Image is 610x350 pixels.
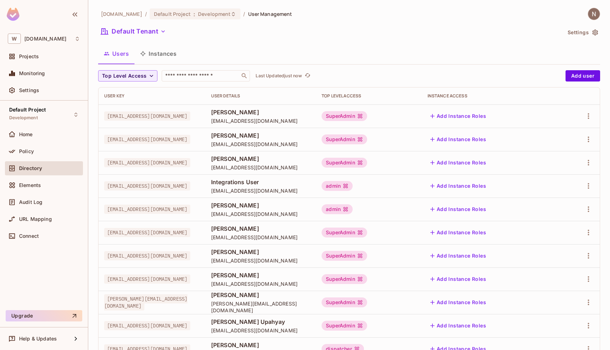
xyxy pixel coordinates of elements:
span: [PERSON_NAME][EMAIL_ADDRESS][DOMAIN_NAME] [211,300,310,314]
span: [PERSON_NAME] [211,155,310,163]
button: Add Instance Roles [427,273,489,285]
span: [EMAIL_ADDRESS][DOMAIN_NAME] [104,181,190,191]
div: User Details [211,93,310,99]
span: Projects [19,54,39,59]
span: Policy [19,149,34,154]
img: SReyMgAAAABJRU5ErkJggg== [7,8,19,21]
span: [PERSON_NAME][EMAIL_ADDRESS][DOMAIN_NAME] [104,294,187,310]
span: [EMAIL_ADDRESS][DOMAIN_NAME] [104,111,190,121]
button: Add user [566,70,600,82]
span: [EMAIL_ADDRESS][DOMAIN_NAME] [211,187,310,194]
span: [EMAIL_ADDRESS][DOMAIN_NAME] [104,321,190,330]
span: Click to refresh data [302,72,312,80]
span: [EMAIL_ADDRESS][DOMAIN_NAME] [104,158,190,167]
div: admin [322,181,353,191]
p: Last Updated just now [256,73,302,79]
button: Add Instance Roles [427,204,489,215]
span: Elements [19,182,41,188]
button: refresh [303,72,312,80]
img: Naman Malik [588,8,600,20]
button: Add Instance Roles [427,250,489,261]
span: [EMAIL_ADDRESS][DOMAIN_NAME] [104,228,190,237]
button: Add Instance Roles [427,227,489,238]
span: Settings [19,87,39,93]
span: Workspace: withpronto.com [24,36,66,42]
span: [EMAIL_ADDRESS][DOMAIN_NAME] [104,205,190,214]
span: Directory [19,165,42,171]
div: SuperAdmin [322,228,367,237]
span: [PERSON_NAME] [211,201,310,209]
button: Add Instance Roles [427,297,489,308]
button: Add Instance Roles [427,134,489,145]
span: Help & Updates [19,336,57,342]
button: Instances [134,45,182,62]
div: Instance Access [427,93,552,99]
span: [EMAIL_ADDRESS][DOMAIN_NAME] [211,257,310,264]
div: SuperAdmin [322,321,367,331]
div: SuperAdmin [322,158,367,168]
span: [PERSON_NAME] [211,248,310,256]
span: [EMAIL_ADDRESS][DOMAIN_NAME] [104,135,190,144]
div: SuperAdmin [322,134,367,144]
span: [EMAIL_ADDRESS][DOMAIN_NAME] [211,234,310,241]
button: Top Level Access [98,70,157,82]
span: Top Level Access [102,72,146,80]
span: Connect [19,233,39,239]
span: Home [19,132,33,137]
div: User Key [104,93,200,99]
button: Add Instance Roles [427,157,489,168]
div: SuperAdmin [322,274,367,284]
span: [PERSON_NAME] [211,271,310,279]
button: Add Instance Roles [427,180,489,192]
li: / [243,11,245,17]
button: Upgrade [6,310,82,321]
span: Monitoring [19,71,45,76]
button: Users [98,45,134,62]
span: [PERSON_NAME] [211,225,310,233]
div: SuperAdmin [322,111,367,121]
span: the active workspace [101,11,142,17]
div: admin [322,204,353,214]
button: Add Instance Roles [427,320,489,331]
li: / [145,11,147,17]
span: URL Mapping [19,216,52,222]
span: Development [198,11,231,17]
button: Default Tenant [98,26,169,37]
span: Development [9,115,38,121]
span: [EMAIL_ADDRESS][DOMAIN_NAME] [104,274,190,284]
span: : [193,11,196,17]
span: W [8,34,21,44]
span: [PERSON_NAME] [211,108,310,116]
span: [EMAIL_ADDRESS][DOMAIN_NAME] [211,211,310,217]
div: SuperAdmin [322,297,367,307]
span: [EMAIL_ADDRESS][DOMAIN_NAME] [104,251,190,260]
span: Default Project [9,107,46,113]
span: [PERSON_NAME] [211,132,310,139]
div: Top Level Access [322,93,416,99]
span: Integrations User [211,178,310,186]
span: Default Project [154,11,191,17]
span: User Management [248,11,292,17]
span: [EMAIL_ADDRESS][DOMAIN_NAME] [211,117,310,124]
span: [PERSON_NAME] [211,341,310,349]
span: [PERSON_NAME] [211,291,310,299]
span: [PERSON_NAME] Upahyay [211,318,310,326]
span: refresh [305,72,311,79]
button: Add Instance Roles [427,110,489,122]
div: SuperAdmin [322,251,367,261]
span: [EMAIL_ADDRESS][DOMAIN_NAME] [211,280,310,287]
button: Settings [565,27,600,38]
span: [EMAIL_ADDRESS][DOMAIN_NAME] [211,327,310,334]
span: [EMAIL_ADDRESS][DOMAIN_NAME] [211,164,310,171]
span: [EMAIL_ADDRESS][DOMAIN_NAME] [211,141,310,147]
span: Audit Log [19,199,42,205]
